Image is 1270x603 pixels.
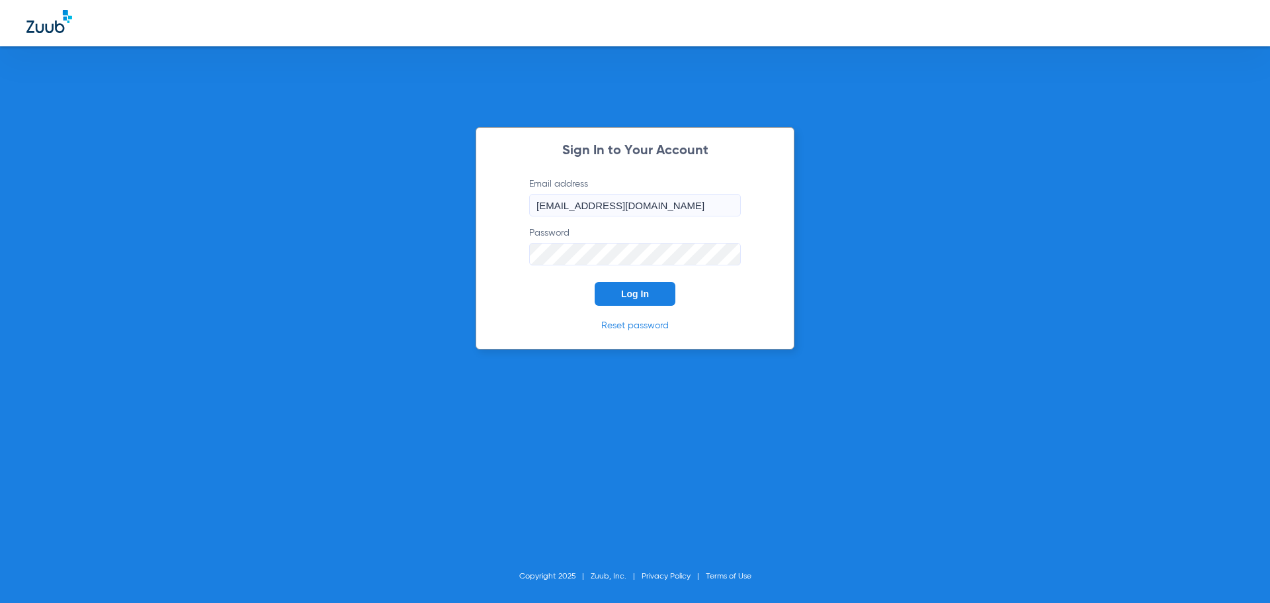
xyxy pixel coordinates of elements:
[529,194,741,216] input: Email address
[595,282,675,306] button: Log In
[621,289,649,299] span: Log In
[529,177,741,216] label: Email address
[529,226,741,265] label: Password
[529,243,741,265] input: Password
[519,570,591,583] li: Copyright 2025
[706,573,751,580] a: Terms of Use
[591,570,642,583] li: Zuub, Inc.
[601,321,669,330] a: Reset password
[642,573,691,580] a: Privacy Policy
[509,144,761,158] h2: Sign In to Your Account
[26,10,72,33] img: Zuub Logo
